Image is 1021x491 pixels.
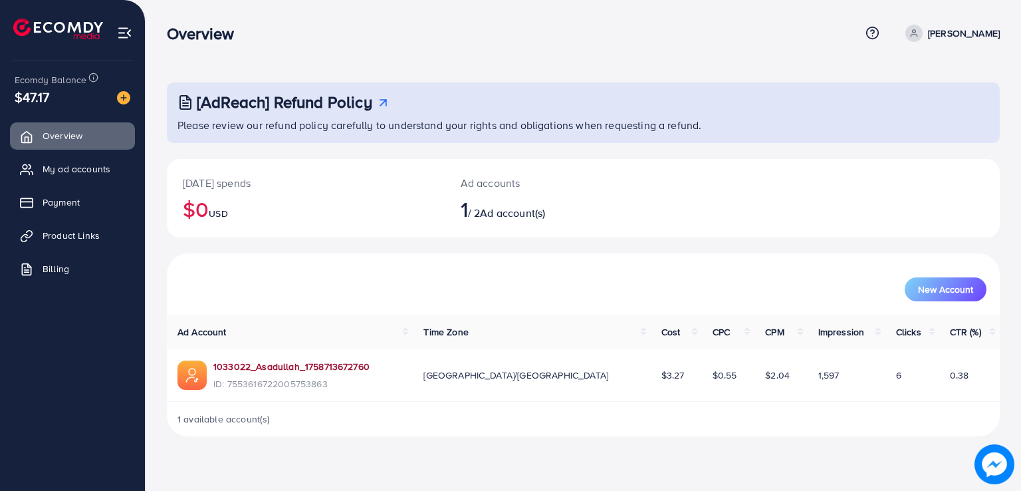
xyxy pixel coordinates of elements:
[10,222,135,249] a: Product Links
[43,162,110,176] span: My ad accounts
[765,325,784,339] span: CPM
[177,412,271,426] span: 1 available account(s)
[461,175,637,191] p: Ad accounts
[15,87,49,106] span: $47.17
[661,369,685,382] span: $3.27
[818,369,840,382] span: 1,597
[713,369,737,382] span: $0.55
[423,369,608,382] span: [GEOGRAPHIC_DATA]/[GEOGRAPHIC_DATA]
[480,206,545,220] span: Ad account(s)
[209,207,227,220] span: USD
[177,117,992,133] p: Please review our refund policy carefully to understand your rights and obligations when requesti...
[13,19,103,39] img: logo
[43,129,82,142] span: Overview
[661,325,681,339] span: Cost
[461,196,637,222] h2: / 2
[177,325,227,339] span: Ad Account
[10,156,135,182] a: My ad accounts
[183,175,429,191] p: [DATE] spends
[928,25,1000,41] p: [PERSON_NAME]
[177,361,207,390] img: ic-ads-acc.e4c84228.svg
[10,122,135,149] a: Overview
[905,277,986,301] button: New Account
[900,25,1000,42] a: [PERSON_NAME]
[974,444,1014,484] img: image
[117,91,130,104] img: image
[818,325,865,339] span: Impression
[15,73,86,86] span: Ecomdy Balance
[10,189,135,216] a: Payment
[213,360,370,373] a: 1033022_Asadullah_1758713672760
[950,369,969,382] span: 0.38
[461,194,468,224] span: 1
[213,377,370,391] span: ID: 7553616722005753863
[950,325,981,339] span: CTR (%)
[896,325,921,339] span: Clicks
[896,369,901,382] span: 6
[43,229,100,242] span: Product Links
[43,262,69,275] span: Billing
[183,196,429,222] h2: $0
[167,24,245,43] h3: Overview
[10,255,135,282] a: Billing
[423,325,468,339] span: Time Zone
[765,369,790,382] span: $2.04
[43,196,80,209] span: Payment
[713,325,730,339] span: CPC
[918,285,973,294] span: New Account
[117,25,132,41] img: menu
[197,92,372,112] h3: [AdReach] Refund Policy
